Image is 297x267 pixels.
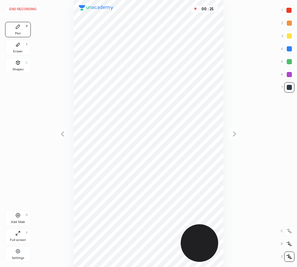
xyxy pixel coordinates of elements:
[281,252,294,262] div: Z
[200,7,215,11] div: 00 : 25
[26,213,28,217] div: H
[26,231,28,235] div: F
[281,31,294,41] div: 3
[26,61,28,64] div: L
[5,5,41,13] button: End recording
[79,5,113,10] img: logo.38c385cc.svg
[281,82,294,93] div: 7
[12,68,23,71] div: Shapes
[15,32,21,35] div: Pen
[281,239,294,249] div: X
[26,43,28,46] div: E
[11,220,25,224] div: Add Slide
[281,57,294,67] div: 5
[281,5,294,15] div: 1
[26,25,28,28] div: P
[281,69,294,80] div: 6
[12,256,24,260] div: Settings
[281,18,294,28] div: 2
[10,238,26,242] div: Full screen
[281,44,294,54] div: 4
[281,226,294,236] div: C
[13,50,23,53] div: Eraser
